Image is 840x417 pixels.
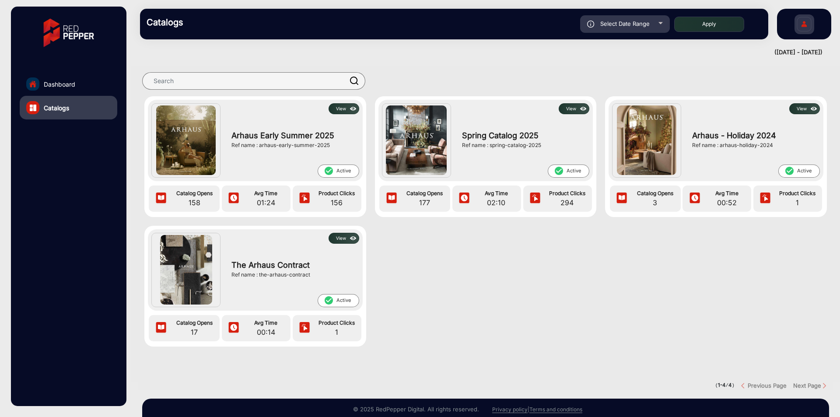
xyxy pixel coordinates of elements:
div: Ref name : the-arhaus-contract [231,271,354,279]
span: 294 [545,197,590,208]
a: Catalogs [20,96,117,119]
span: 01:24 [243,197,288,208]
span: Catalog Opens [632,189,678,197]
span: 00:52 [704,197,749,208]
span: Avg Time [474,189,519,197]
a: Terms and conditions [529,406,582,413]
strong: 1-4 [718,382,725,388]
div: Ref name : arhaus-holiday-2024 [692,141,815,149]
img: icon [298,322,311,335]
span: Arhaus Early Summer 2025 [231,130,354,141]
span: Product Clicks [775,189,820,197]
span: 17 [171,327,217,337]
div: Ref name : spring-catalog-2025 [462,141,585,149]
img: Arhaus - Holiday 2024 [617,105,676,175]
span: Product Clicks [314,189,359,197]
button: Apply [674,17,744,32]
span: 1 [314,327,359,337]
a: Privacy policy [492,406,528,413]
img: previous button [741,382,748,389]
span: Avg Time [704,189,749,197]
img: icon [154,322,168,335]
span: 156 [314,197,359,208]
mat-icon: check_circle [324,295,333,305]
div: Ref name : arhaus-early-summer-2025 [231,141,354,149]
img: icon [528,192,542,205]
button: Viewicon [559,103,589,114]
span: Product Clicks [545,189,590,197]
img: icon [348,104,358,114]
span: Catalog Opens [402,189,448,197]
span: Arhaus - Holiday 2024 [692,130,815,141]
h3: Catalogs [147,17,269,28]
img: prodSearch.svg [350,77,359,85]
span: The Arhaus Contract [231,259,354,271]
img: vmg-logo [37,11,100,55]
span: Active [318,294,359,307]
span: Catalog Opens [171,319,217,327]
span: 3 [632,197,678,208]
span: Active [318,165,359,178]
a: | [528,406,529,413]
strong: Previous Page [748,382,787,389]
img: icon [154,192,168,205]
span: Catalogs [44,103,69,112]
small: © 2025 RedPepper Digital. All rights reserved. [353,406,479,413]
strong: Next Page [793,382,821,389]
button: Viewicon [329,103,359,114]
button: Viewicon [329,233,359,244]
img: icon [688,192,701,205]
a: Dashboard [20,72,117,96]
img: icon [458,192,471,205]
img: icon [227,322,240,335]
img: home [29,80,37,88]
img: icon [227,192,240,205]
span: 1 [775,197,820,208]
pre: ( / ) [715,382,735,389]
img: Next button [821,382,828,389]
img: icon [298,192,311,205]
img: icon [348,234,358,243]
span: 00:14 [243,327,288,337]
img: catalog [30,105,36,111]
span: Product Clicks [314,319,359,327]
span: 02:10 [474,197,519,208]
img: icon [759,192,772,205]
span: Select Date Range [600,20,650,27]
img: Sign%20Up.svg [795,10,813,41]
img: icon [587,21,595,28]
img: The Arhaus Contract [160,235,212,305]
mat-icon: check_circle [784,166,794,176]
img: icon [615,192,628,205]
span: Spring Catalog 2025 [462,130,585,141]
img: icon [385,192,398,205]
span: Active [778,165,820,178]
button: Viewicon [789,103,820,114]
img: icon [578,104,588,114]
div: ([DATE] - [DATE]) [131,48,822,57]
img: Arhaus Early Summer 2025 [156,105,216,175]
span: 158 [171,197,217,208]
span: Dashboard [44,80,75,89]
mat-icon: check_circle [554,166,563,176]
span: Active [548,165,589,178]
input: Search [142,72,365,90]
img: Spring Catalog 2025 [386,105,447,175]
img: icon [809,104,819,114]
span: 177 [402,197,448,208]
span: Avg Time [243,319,288,327]
span: Catalog Opens [171,189,217,197]
span: Avg Time [243,189,288,197]
mat-icon: check_circle [324,166,333,176]
strong: 4 [728,382,731,388]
